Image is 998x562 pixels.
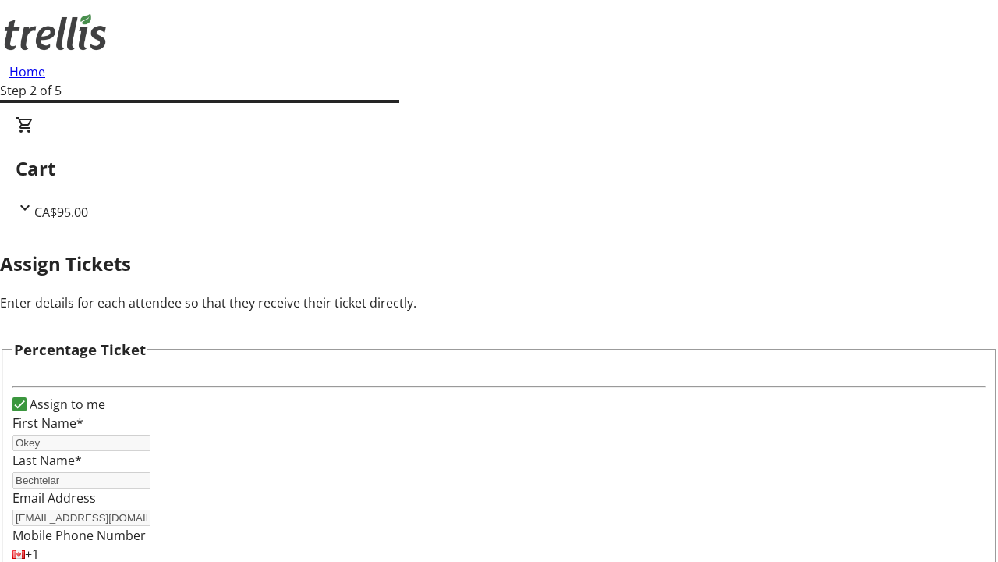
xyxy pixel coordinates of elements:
[12,414,83,432] label: First Name*
[12,489,96,507] label: Email Address
[12,527,146,544] label: Mobile Phone Number
[16,155,982,183] h2: Cart
[16,116,982,222] div: CartCA$95.00
[34,204,88,221] span: CA$95.00
[12,452,82,469] label: Last Name*
[27,395,105,414] label: Assign to me
[14,339,146,361] h3: Percentage Ticket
